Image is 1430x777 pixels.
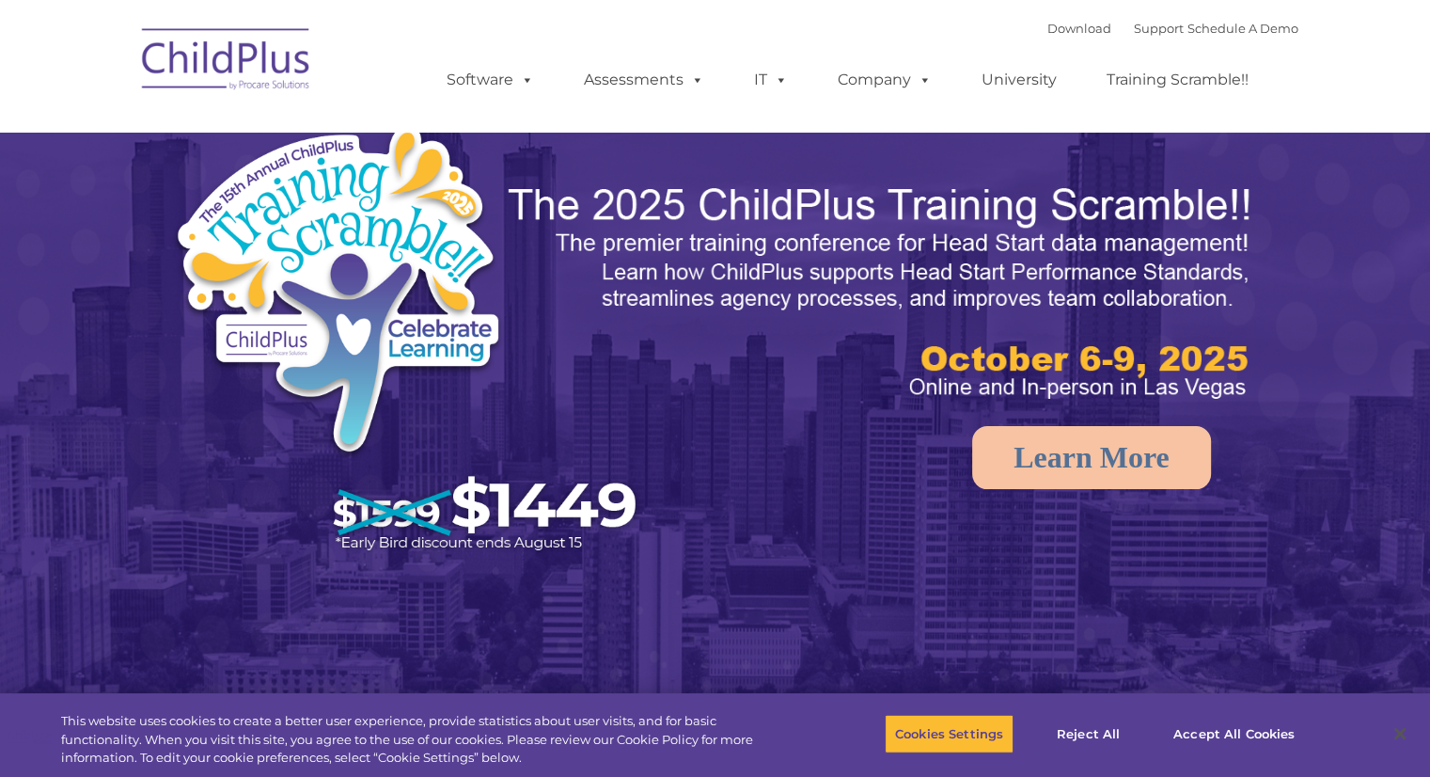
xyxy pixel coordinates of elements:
[261,201,341,215] span: Phone number
[1187,21,1298,36] a: Schedule A Demo
[1088,61,1267,99] a: Training Scramble!!
[1134,21,1184,36] a: Support
[261,124,319,138] span: Last name
[1163,714,1305,753] button: Accept All Cookies
[1379,713,1421,754] button: Close
[885,714,1014,753] button: Cookies Settings
[972,426,1211,489] a: Learn More
[61,712,787,768] div: This website uses cookies to create a better user experience, provide statistics about user visit...
[735,61,807,99] a: IT
[1029,714,1147,753] button: Reject All
[428,61,553,99] a: Software
[133,15,321,109] img: ChildPlus by Procare Solutions
[565,61,723,99] a: Assessments
[819,61,951,99] a: Company
[1047,21,1298,36] font: |
[1047,21,1111,36] a: Download
[963,61,1076,99] a: University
